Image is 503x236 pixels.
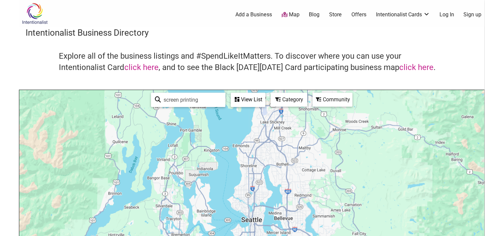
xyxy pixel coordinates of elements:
[439,11,454,18] a: Log In
[399,63,434,72] a: click here
[281,11,299,19] a: Map
[26,27,478,39] h3: Intentionalist Business Directory
[161,93,221,106] input: Type to find and filter...
[59,51,444,73] h4: Explore all of the business listings and #SpendLikeItMatters. To discover where you can use your ...
[124,63,159,72] a: click here
[235,11,272,18] a: Add a Business
[309,11,319,18] a: Blog
[271,93,307,106] div: Category
[19,3,51,24] img: Intentionalist
[376,11,430,18] a: Intentionalist Cards
[463,11,481,18] a: Sign up
[231,93,265,106] div: View List
[313,93,352,106] div: Community
[151,93,225,107] div: Type to search and filter
[351,11,366,18] a: Offers
[313,93,352,107] div: Filter by Community
[329,11,342,18] a: Store
[231,93,265,107] div: See a list of the visible businesses
[271,93,307,107] div: Filter by category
